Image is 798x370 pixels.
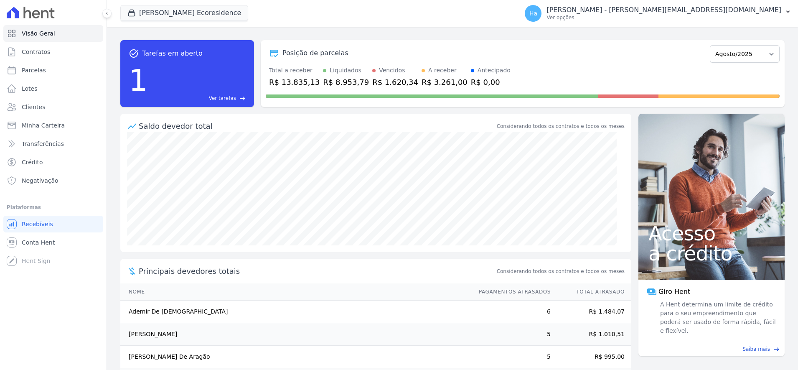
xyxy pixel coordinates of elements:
a: Clientes [3,99,103,115]
a: Crédito [3,154,103,171]
a: Recebíveis [3,216,103,232]
span: Saiba mais [742,345,770,353]
span: Considerando todos os contratos e todos os meses [497,268,625,275]
td: 6 [471,301,551,323]
a: Transferências [3,135,103,152]
th: Nome [120,283,471,301]
p: [PERSON_NAME] - [PERSON_NAME][EMAIL_ADDRESS][DOMAIN_NAME] [546,6,781,14]
a: Saiba mais east [643,345,780,353]
td: R$ 1.010,51 [551,323,631,346]
span: east [773,346,780,352]
button: [PERSON_NAME] Ecoresidence [120,5,248,21]
span: Transferências [22,140,64,148]
div: Vencidos [379,66,405,75]
div: R$ 8.953,79 [323,77,369,88]
div: R$ 3.261,00 [422,77,468,88]
div: A receber [428,66,457,75]
span: Negativação [22,176,58,185]
th: Pagamentos Atrasados [471,283,551,301]
td: 5 [471,323,551,346]
span: Giro Hent [658,287,690,297]
span: east [239,95,246,102]
span: Minha Carteira [22,121,65,130]
div: Liquidados [330,66,361,75]
span: task_alt [129,48,139,59]
span: Recebíveis [22,220,53,228]
div: Saldo devedor total [139,120,495,132]
span: Ha [529,10,537,16]
a: Lotes [3,80,103,97]
div: R$ 13.835,13 [269,77,320,88]
span: Ver tarefas [209,94,236,102]
td: R$ 1.484,07 [551,301,631,323]
span: Crédito [22,158,43,166]
div: Antecipado [478,66,511,75]
span: Contratos [22,48,50,56]
div: Total a receber [269,66,320,75]
a: Visão Geral [3,25,103,42]
td: R$ 995,00 [551,346,631,368]
div: 1 [129,59,148,102]
th: Total Atrasado [551,283,631,301]
div: Considerando todos os contratos e todos os meses [497,122,625,130]
span: Parcelas [22,66,46,74]
span: Lotes [22,84,38,93]
p: Ver opções [546,14,781,21]
td: [PERSON_NAME] De Aragão [120,346,471,368]
a: Conta Hent [3,234,103,251]
span: Tarefas em aberto [142,48,203,59]
div: Posição de parcelas [282,48,348,58]
a: Parcelas [3,62,103,79]
div: R$ 0,00 [471,77,511,88]
a: Ver tarefas east [151,94,246,102]
td: [PERSON_NAME] [120,323,471,346]
a: Negativação [3,172,103,189]
span: Conta Hent [22,238,55,247]
span: Principais devedores totais [139,265,495,277]
td: 5 [471,346,551,368]
div: Plataformas [7,202,100,212]
div: R$ 1.620,34 [372,77,418,88]
span: a crédito [648,243,775,263]
span: Acesso [648,223,775,243]
a: Minha Carteira [3,117,103,134]
span: A Hent determina um limite de crédito para o seu empreendimento que poderá ser usado de forma ráp... [658,300,776,335]
a: Contratos [3,43,103,60]
button: Ha [PERSON_NAME] - [PERSON_NAME][EMAIL_ADDRESS][DOMAIN_NAME] Ver opções [518,2,798,25]
span: Visão Geral [22,29,55,38]
span: Clientes [22,103,45,111]
td: Ademir De [DEMOGRAPHIC_DATA] [120,301,471,323]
